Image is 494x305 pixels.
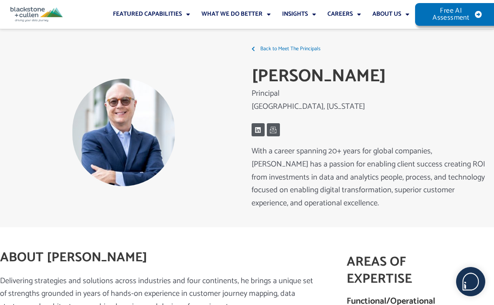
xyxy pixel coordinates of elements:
span: With a career spanning 20+ years for global companies, [PERSON_NAME] has a passion for enabling c... [252,145,485,210]
img: users%2F5SSOSaKfQqXq3cFEnIZRYMEs4ra2%2Fmedia%2Fimages%2F-Bulle%20blanche%20sans%20fond%20%2B%20ma... [457,267,485,296]
p: [GEOGRAPHIC_DATA], [US_STATE] [252,107,490,107]
p: Principal [252,94,490,94]
h1: [PERSON_NAME] [252,64,490,89]
img: AI consulting experts data analytics specialists team [72,79,175,186]
h2: AREAS OF EXPERTISE [347,253,468,288]
a: Back to Meet The Principals [252,42,490,55]
span: Back to Meet The Principals [258,42,320,55]
span: Free AI Assessment [433,7,469,21]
